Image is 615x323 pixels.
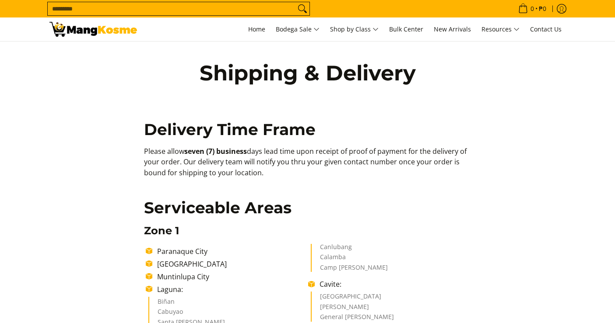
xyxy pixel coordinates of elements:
li: Cavite: [315,279,471,289]
span: 0 [529,6,535,12]
li: Muntinlupa City [153,271,308,282]
span: ₱0 [538,6,548,12]
p: Please allow days lead time upon receipt of proof of payment for the delivery of your order. Our ... [144,146,471,187]
a: Resources [477,17,524,41]
a: Home [244,17,270,41]
li: [PERSON_NAME] [320,304,462,314]
li: [GEOGRAPHIC_DATA] [153,259,308,269]
li: General [PERSON_NAME] [320,314,462,322]
a: Contact Us [526,17,566,41]
nav: Main Menu [146,17,566,41]
a: Bulk Center [385,17,428,41]
a: Shop by Class [326,17,383,41]
h1: Shipping & Delivery [181,60,435,86]
img: Shipping &amp; Delivery Page l Mang Kosme: Home Appliances Warehouse Sale! [49,22,137,37]
span: Paranaque City [157,247,207,256]
li: Cabuyao [158,309,300,319]
li: [GEOGRAPHIC_DATA] [320,293,462,304]
span: Resources [481,24,520,35]
span: Contact Us [530,25,562,33]
span: Bulk Center [389,25,423,33]
span: • [516,4,549,14]
li: Camp [PERSON_NAME] [320,264,462,272]
h2: Serviceable Areas [144,198,471,218]
button: Search [295,2,309,15]
h3: Zone 1 [144,224,471,237]
a: New Arrivals [429,17,475,41]
span: Bodega Sale [276,24,320,35]
span: Shop by Class [330,24,379,35]
span: Home [248,25,265,33]
li: Biñan [158,299,300,309]
span: New Arrivals [434,25,471,33]
h2: Delivery Time Frame [144,120,471,139]
a: Bodega Sale [271,17,324,41]
li: Calamba [320,254,462,264]
li: Laguna: [153,284,308,295]
li: Canlubang [320,244,462,254]
b: seven (7) business [184,146,247,156]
